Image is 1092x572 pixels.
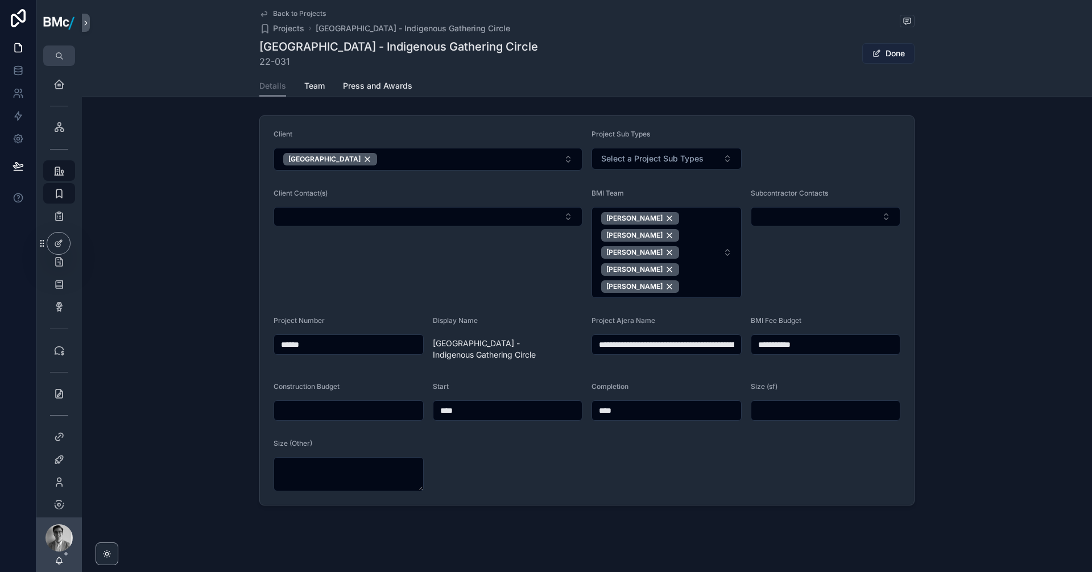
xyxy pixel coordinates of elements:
a: Team [304,76,325,98]
span: Project Sub Types [591,130,650,138]
span: [PERSON_NAME] [606,265,663,274]
button: Unselect 1 [601,280,679,293]
img: App logo [43,14,75,31]
button: Unselect 55 [601,246,679,259]
span: [PERSON_NAME] [606,282,663,291]
button: Select Button [751,207,901,226]
button: Unselect 295 [283,153,377,165]
span: Team [304,80,325,92]
button: Unselect 64 [601,212,679,225]
h1: [GEOGRAPHIC_DATA] - Indigenous Gathering Circle [259,39,538,55]
button: Select Button [591,148,742,169]
span: Construction Budget [274,382,340,391]
span: [PERSON_NAME] [606,231,663,240]
span: Completion [591,382,628,391]
span: Client [274,130,292,138]
a: Details [259,76,286,97]
span: Project Ajera Name [591,316,655,325]
span: Projects [273,23,304,34]
span: [GEOGRAPHIC_DATA] [288,155,361,164]
a: Projects [259,23,304,34]
span: Client Contact(s) [274,189,328,197]
span: BMI Team [591,189,624,197]
a: Back to Projects [259,9,326,18]
span: Details [259,80,286,92]
span: Start [433,382,449,391]
span: Display Name [433,316,478,325]
button: Select Button [591,207,742,298]
a: [GEOGRAPHIC_DATA] - Indigenous Gathering Circle [316,23,510,34]
span: Back to Projects [273,9,326,18]
span: Press and Awards [343,80,412,92]
button: Unselect 45 [601,263,679,276]
span: [PERSON_NAME] [606,214,663,223]
button: Select Button [274,207,582,226]
button: Done [862,43,915,64]
span: Subcontractor Contacts [751,189,828,197]
span: 22-031 [259,55,538,68]
span: [PERSON_NAME] [606,248,663,257]
span: Size (Other) [274,439,312,447]
span: Size (sf) [751,382,777,391]
button: Unselect 61 [601,229,679,242]
span: BMI Fee Budget [751,316,801,325]
span: Select a Project Sub Types [601,153,704,164]
span: [GEOGRAPHIC_DATA] - Indigenous Gathering Circle [433,338,583,360]
button: Select Button [274,148,582,171]
div: scrollable content [36,66,82,517]
a: Press and Awards [343,76,412,98]
span: Project Number [274,316,325,325]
